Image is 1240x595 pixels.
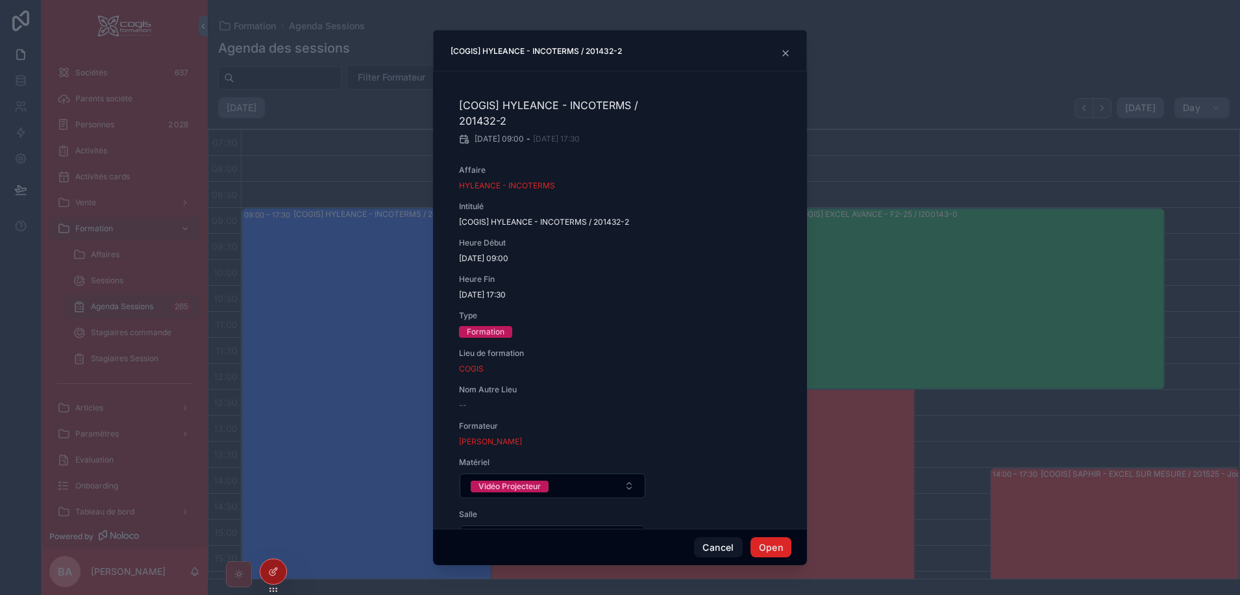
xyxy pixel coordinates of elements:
[750,537,791,558] button: Open
[459,421,646,431] span: Formateur
[527,134,530,144] span: -
[459,274,646,285] span: Heure Fin
[459,97,646,129] h2: [COGIS] HYLEANCE - INCOTERMS / 201432-2
[533,134,580,144] span: [DATE] 17:30
[459,238,646,248] span: Heure Début
[460,525,645,550] button: Select Button
[460,474,645,498] button: Select Button
[694,537,742,558] button: Cancel
[478,481,541,492] div: Vidéo Projecteur
[459,290,646,300] span: [DATE] 17:30
[467,326,504,338] div: Formation
[459,348,646,359] span: Lieu de formation
[475,134,524,144] span: [DATE] 09:00
[459,217,646,227] span: [COGIS] HYLEANCE - INCOTERMS / 201432-2
[459,253,646,264] span: [DATE] 09:00
[459,181,555,191] a: HYLEANCE - INCOTERMS
[459,385,646,395] span: Nom Autre Lieu
[459,509,646,520] span: Salle
[459,201,646,212] span: Intitulé
[459,400,467,411] span: --
[459,364,484,374] a: COGIS
[449,46,548,61] div: 09:00 – 17:30[COGIS] HYLEANCE - INCOTERMS / 201432-2
[459,310,646,321] span: Type
[451,46,622,57] div: [COGIS] HYLEANCE - INCOTERMS / 201432-2
[459,437,522,447] a: [PERSON_NAME]
[459,165,646,175] span: Affaire
[459,457,646,468] span: Matériel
